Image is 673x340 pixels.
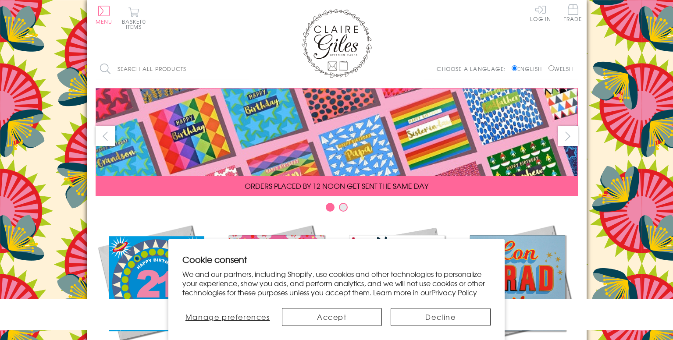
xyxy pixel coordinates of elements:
input: Search [240,59,249,79]
label: English [512,65,546,73]
span: 0 items [126,18,146,31]
button: Manage preferences [182,308,273,326]
input: English [512,65,517,71]
img: Claire Giles Greetings Cards [302,9,372,78]
span: Manage preferences [185,312,270,322]
input: Search all products [96,59,249,79]
span: Trade [564,4,582,21]
button: prev [96,126,115,146]
p: We and our partners, including Shopify, use cookies and other technologies to personalize your ex... [182,269,491,297]
button: Basket0 items [122,7,146,29]
span: ORDERS PLACED BY 12 NOON GET SENT THE SAME DAY [245,181,428,191]
a: Log In [530,4,551,21]
button: Accept [282,308,382,326]
button: Carousel Page 1 (Current Slide) [326,203,335,212]
h2: Cookie consent [182,253,491,266]
button: Menu [96,6,113,24]
button: Decline [391,308,491,326]
button: next [558,126,578,146]
a: Trade [564,4,582,23]
div: Carousel Pagination [96,202,578,216]
input: Welsh [548,65,554,71]
label: Welsh [548,65,573,73]
button: Carousel Page 2 [339,203,348,212]
a: Privacy Policy [431,287,477,297]
p: Choose a language: [437,65,510,73]
span: Menu [96,18,113,25]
